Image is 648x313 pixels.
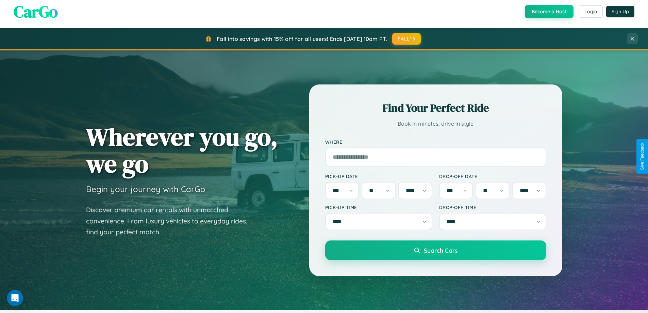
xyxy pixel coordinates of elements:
button: FALL15 [392,33,421,45]
label: Pick-up Time [325,204,432,210]
h2: Find Your Perfect Ride [325,100,546,115]
p: Book in minutes, drive in style [325,119,546,129]
label: Where [325,139,546,145]
label: Drop-off Date [439,173,546,179]
label: Drop-off Time [439,204,546,210]
div: Give Feedback [640,143,645,170]
label: Pick-up Date [325,173,432,179]
span: CarGo [14,0,58,23]
button: Become a Host [525,5,574,18]
p: Discover premium car rentals with unmatched convenience. From luxury vehicles to everyday rides, ... [86,204,256,238]
h3: Begin your journey with CarGo [86,184,205,194]
button: Search Cars [325,240,546,260]
span: Search Cars [424,247,458,254]
span: Fall into savings with 15% off for all users! Ends [DATE] 10am PT. [217,35,387,42]
button: Login [579,5,603,18]
h1: Wherever you go, we go [86,123,278,177]
button: Sign Up [606,6,634,17]
iframe: Intercom live chat [7,290,23,306]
